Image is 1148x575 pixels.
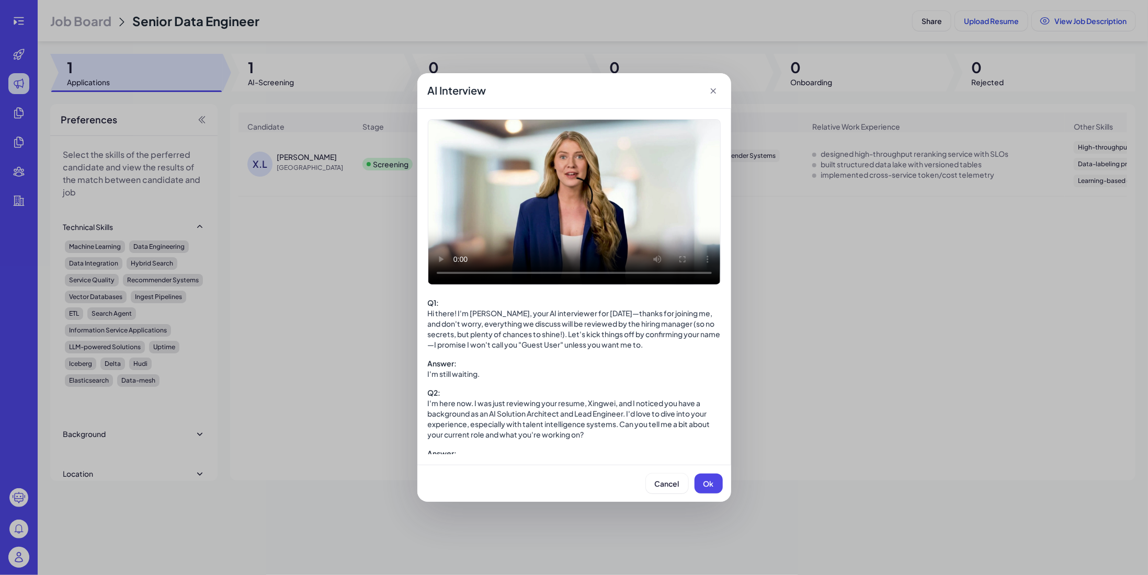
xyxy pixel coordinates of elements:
button: Ok [695,474,723,493]
span: Q2 : [428,388,441,397]
span: Answer : [428,448,457,458]
span: AI Interview [428,83,486,98]
span: Cancel [655,479,679,488]
button: Cancel [646,474,688,493]
span: Answer : [428,359,457,368]
span: Q1 : [428,298,439,307]
div: I'm still waiting. [428,369,721,379]
div: Hi there! I'm [PERSON_NAME], your AI interviewer for [DATE]—thanks for joining me, and don't worr... [428,308,721,350]
div: I'm here now. I was just reviewing your resume, Xingwei, and I noticed you have a background as a... [428,398,721,440]
span: Ok [703,479,714,488]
